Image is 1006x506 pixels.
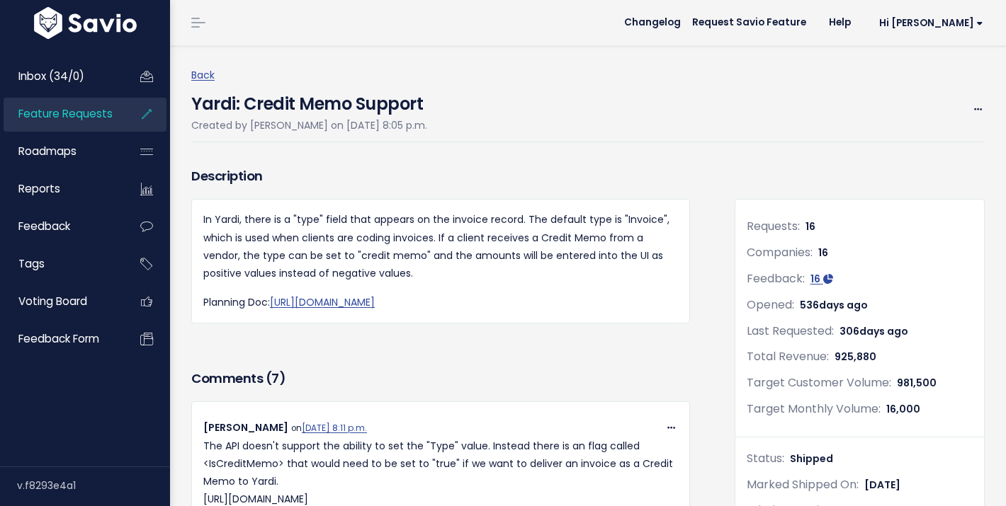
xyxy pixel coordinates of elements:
[835,350,876,364] span: 925,880
[864,478,900,492] span: [DATE]
[4,323,118,355] a: Feedback form
[291,422,367,434] span: on
[4,285,118,318] a: Voting Board
[18,69,84,84] span: Inbox (34/0)
[886,402,920,416] span: 16,000
[17,467,170,504] div: v.f8293e4a1
[818,246,828,260] span: 16
[203,420,288,435] span: [PERSON_NAME]
[302,422,367,434] a: [DATE] 8:11 p.m.
[18,256,45,271] span: Tags
[18,294,87,309] span: Voting Board
[18,106,113,121] span: Feature Requests
[819,298,868,312] span: days ago
[191,166,690,186] h3: Description
[271,369,279,387] span: 7
[897,376,937,390] span: 981,500
[624,18,681,28] span: Changelog
[18,181,60,196] span: Reports
[747,450,784,466] span: Status:
[4,173,118,205] a: Reports
[747,374,891,391] span: Target Customer Volume:
[747,401,881,417] span: Target Monthly Volume:
[747,297,794,313] span: Opened:
[191,68,215,82] a: Back
[18,219,70,234] span: Feedback
[840,324,908,338] span: 306
[681,12,818,33] a: Request Savio Feature
[747,476,859,493] span: Marked Shipped On:
[800,298,868,312] span: 536
[879,18,983,28] span: Hi [PERSON_NAME]
[859,324,908,338] span: days ago
[747,323,834,339] span: Last Requested:
[203,294,678,311] p: Planning Doc:
[810,272,833,286] a: 16
[18,331,99,346] span: Feedback form
[862,12,995,34] a: Hi [PERSON_NAME]
[270,295,375,309] a: [URL][DOMAIN_NAME]
[191,118,427,132] span: Created by [PERSON_NAME] on [DATE] 8:05 p.m.
[203,211,678,282] p: In Yardi, there is a "type" field that appears on the invoice record. The default type is "Invoic...
[30,7,140,39] img: logo-white.9d6f32f41409.svg
[747,348,829,364] span: Total Revenue:
[4,135,118,168] a: Roadmaps
[191,84,427,117] h4: Yardi: Credit Memo Support
[806,219,815,234] span: 16
[18,144,77,159] span: Roadmaps
[4,248,118,280] a: Tags
[747,218,800,234] span: Requests:
[818,12,862,33] a: Help
[4,210,118,243] a: Feedback
[191,369,690,389] h3: Comments ( )
[4,60,118,93] a: Inbox (34/0)
[4,98,118,130] a: Feature Requests
[790,452,833,466] span: Shipped
[747,244,813,260] span: Companies:
[747,270,805,287] span: Feedback:
[810,272,820,286] span: 16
